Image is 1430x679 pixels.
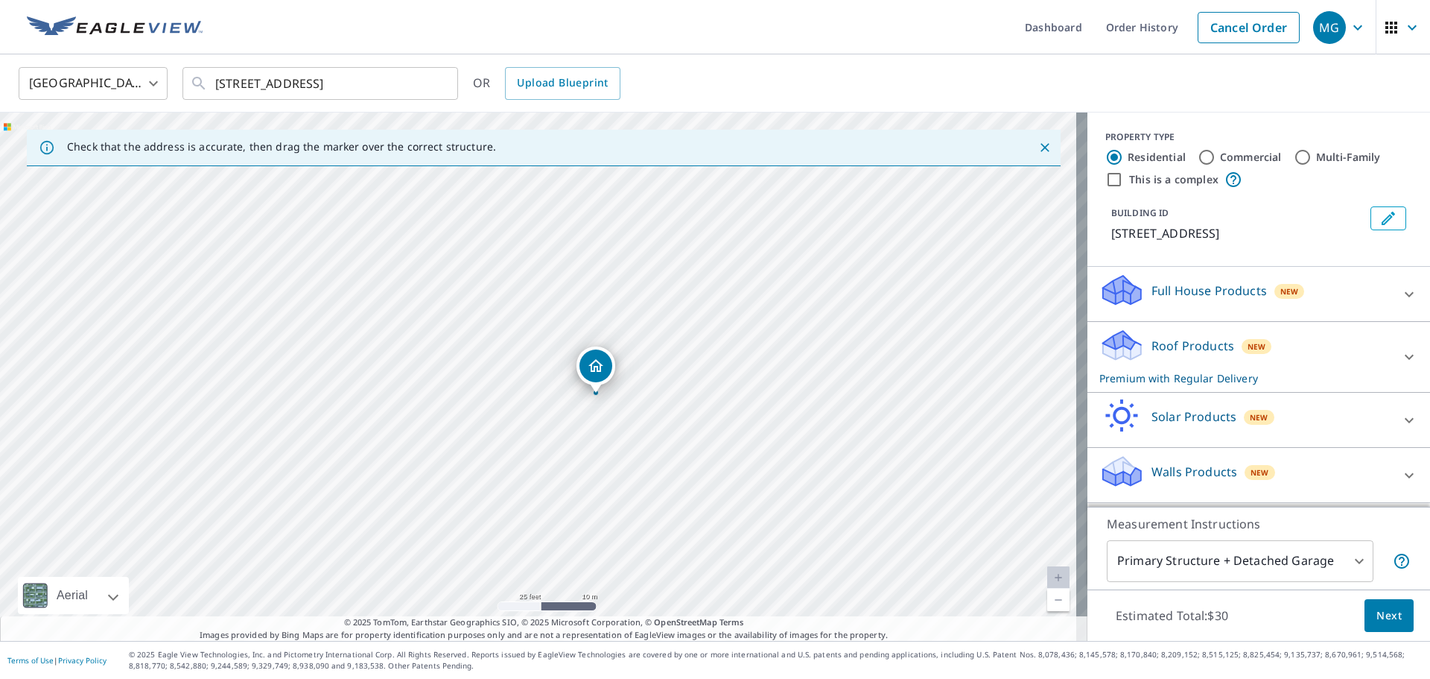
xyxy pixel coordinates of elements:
[1151,408,1236,426] p: Solar Products
[1099,273,1418,315] div: Full House ProductsNew
[1107,515,1411,533] p: Measurement Instructions
[1151,282,1267,300] p: Full House Products
[473,67,620,100] div: OR
[1280,285,1299,297] span: New
[1376,607,1402,625] span: Next
[19,63,168,104] div: [GEOGRAPHIC_DATA]
[344,616,744,629] span: © 2025 TomTom, Earthstar Geographics SIO, © 2025 Microsoft Corporation, ©
[1370,206,1406,230] button: Edit building 1
[1099,399,1418,441] div: Solar ProductsNew
[1047,566,1070,589] a: Current Level 20, Zoom In Disabled
[1099,370,1391,386] p: Premium with Regular Delivery
[1364,599,1414,633] button: Next
[1393,552,1411,570] span: Your report will include the primary structure and a detached garage if one exists.
[1220,150,1282,165] label: Commercial
[18,577,129,614] div: Aerial
[1035,138,1055,157] button: Close
[7,655,54,666] a: Terms of Use
[1313,11,1346,44] div: MG
[52,577,92,614] div: Aerial
[1250,411,1268,423] span: New
[1198,12,1300,43] a: Cancel Order
[517,74,608,92] span: Upload Blueprint
[58,655,107,666] a: Privacy Policy
[1251,467,1269,479] span: New
[1099,328,1418,386] div: Roof ProductsNewPremium with Regular Delivery
[1151,463,1237,481] p: Walls Products
[215,63,428,104] input: Search by address or latitude-longitude
[129,649,1423,672] p: © 2025 Eagle View Technologies, Inc. and Pictometry International Corp. All Rights Reserved. Repo...
[1099,454,1418,496] div: Walls ProductsNew
[1128,150,1186,165] label: Residential
[27,16,203,39] img: EV Logo
[1111,224,1364,242] p: [STREET_ADDRESS]
[1105,130,1412,144] div: PROPERTY TYPE
[1151,337,1234,355] p: Roof Products
[1129,172,1218,187] label: This is a complex
[1047,589,1070,611] a: Current Level 20, Zoom Out
[67,140,496,154] p: Check that the address is accurate, then drag the marker over the correct structure.
[1107,540,1373,582] div: Primary Structure + Detached Garage
[1316,150,1381,165] label: Multi-Family
[654,616,716,628] a: OpenStreetMap
[576,347,615,393] div: Dropped pin, building 1, Residential property, 690 NE 132nd St North Miami, FL 33161
[1104,599,1240,632] p: Estimated Total: $30
[7,656,107,665] p: |
[1111,206,1169,219] p: BUILDING ID
[719,616,744,628] a: Terms
[1248,341,1266,353] span: New
[505,67,620,100] a: Upload Blueprint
